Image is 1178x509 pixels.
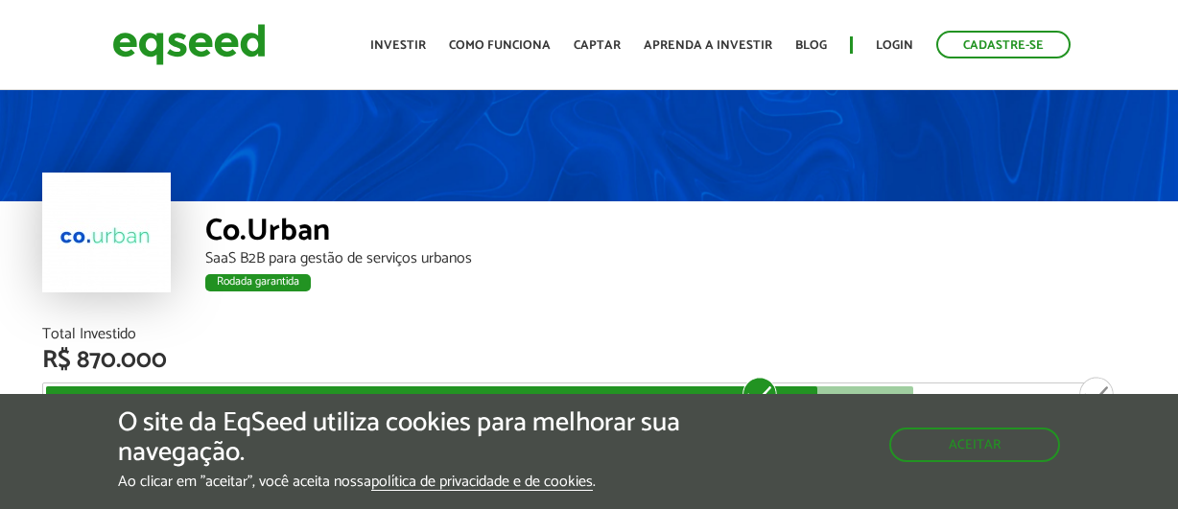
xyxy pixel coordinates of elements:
div: R$ 870.000 [42,348,1136,373]
div: SaaS B2B para gestão de serviços urbanos [205,251,1136,266]
div: Rodada garantida [205,274,311,291]
div: R$ 800.000 [723,375,795,436]
a: Como funciona [449,39,551,52]
div: R$ 1.200.000 [1060,375,1132,436]
a: política de privacidade e de cookies [371,474,593,491]
a: Investir [370,39,426,52]
button: Aceitar [889,428,1060,462]
div: Total Investido [42,327,1136,342]
a: Cadastre-se [936,31,1071,58]
a: Captar [574,39,621,52]
img: EqSeed [112,19,266,70]
p: Ao clicar em "aceitar", você aceita nossa . [118,473,683,491]
div: Co.Urban [205,216,1136,251]
a: Blog [795,39,827,52]
a: Login [876,39,913,52]
a: Aprenda a investir [644,39,772,52]
h5: O site da EqSeed utiliza cookies para melhorar sua navegação. [118,408,683,468]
